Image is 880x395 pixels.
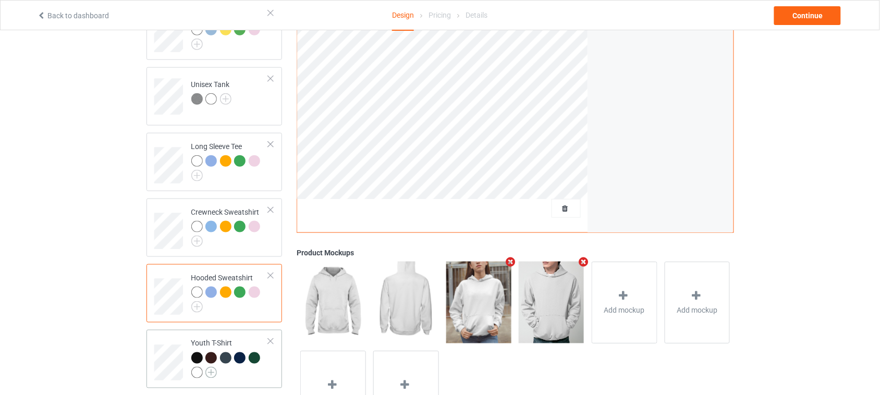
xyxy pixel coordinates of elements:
img: svg+xml;base64,PD94bWwgdmVyc2lvbj0iMS4wIiBlbmNvZGluZz0iVVRGLTgiPz4KPHN2ZyB3aWR0aD0iMjJweCIgaGVpZ2... [205,367,217,378]
img: svg+xml;base64,PD94bWwgdmVyc2lvbj0iMS4wIiBlbmNvZGluZz0iVVRGLTgiPz4KPHN2ZyB3aWR0aD0iMjJweCIgaGVpZ2... [191,39,203,50]
div: Long Sleeve Tee [191,141,269,178]
div: Hooded Sweatshirt [191,273,269,309]
div: Product Mockups [297,248,734,258]
div: Crewneck Sweatshirt [191,207,269,243]
div: Design [392,1,414,31]
span: Add mockup [604,305,645,315]
div: Unisex Tank [191,79,231,104]
img: regular.jpg [373,262,438,343]
div: Continue [774,6,841,25]
div: Details [466,1,488,30]
img: svg+xml;base64,PD94bWwgdmVyc2lvbj0iMS4wIiBlbmNvZGluZz0iVVRGLTgiPz4KPHN2ZyB3aWR0aD0iMjJweCIgaGVpZ2... [191,301,203,313]
i: Remove mockup [504,257,517,268]
img: heather_texture.png [191,93,203,105]
div: Premium Fit Mens Tee [191,10,269,46]
div: Premium Fit Mens Tee [146,2,283,60]
img: svg+xml;base64,PD94bWwgdmVyc2lvbj0iMS4wIiBlbmNvZGluZz0iVVRGLTgiPz4KPHN2ZyB3aWR0aD0iMjJweCIgaGVpZ2... [191,170,203,181]
div: Hooded Sweatshirt [146,264,283,323]
div: Long Sleeve Tee [146,133,283,191]
span: Add mockup [677,305,718,315]
div: Youth T-Shirt [146,330,283,388]
div: Add mockup [592,262,657,344]
a: Back to dashboard [37,11,109,20]
img: svg+xml;base64,PD94bWwgdmVyc2lvbj0iMS4wIiBlbmNvZGluZz0iVVRGLTgiPz4KPHN2ZyB3aWR0aD0iMjJweCIgaGVpZ2... [220,93,231,105]
img: regular.jpg [446,262,511,343]
img: regular.jpg [300,262,365,343]
img: regular.jpg [519,262,584,343]
div: Youth T-Shirt [191,338,269,377]
div: Crewneck Sweatshirt [146,199,283,257]
img: svg+xml;base64,PD94bWwgdmVyc2lvbj0iMS4wIiBlbmNvZGluZz0iVVRGLTgiPz4KPHN2ZyB3aWR0aD0iMjJweCIgaGVpZ2... [191,236,203,247]
div: Pricing [429,1,451,30]
div: Unisex Tank [146,67,283,126]
i: Remove mockup [577,257,590,268]
div: Add mockup [665,262,730,344]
